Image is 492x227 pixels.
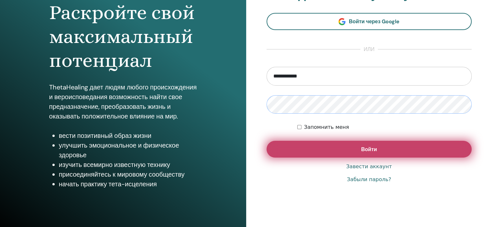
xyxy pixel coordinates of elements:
[297,123,472,131] div: Оставьте меня аутентифицированным на неопределенный срок или пока я не выйду из системы вручную
[59,170,185,179] font: присоединяйтесь к мировому сообществу
[364,46,375,53] font: или
[347,176,391,182] font: Забыли пароль?
[49,83,197,120] font: ThetaHealing дает людям любого происхождения и вероисповедания возможность найти свое предназначе...
[49,1,195,72] font: Раскройте свой максимальный потенциал
[304,124,349,130] font: Запомнить меня
[59,180,157,188] font: начать практику тета-исцеления
[347,176,391,183] a: Забыли пароль?
[267,13,472,30] a: Войти через Google
[267,141,472,158] button: Войти
[59,141,179,159] font: улучшить эмоциональное и физическое здоровье
[59,131,151,140] font: вести позитивный образ жизни
[346,163,392,170] a: Завести аккаунт
[346,163,392,170] font: Завести аккаунт
[361,146,377,153] font: Войти
[59,160,170,169] font: изучить всемирно известную технику
[349,18,399,25] font: Войти через Google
